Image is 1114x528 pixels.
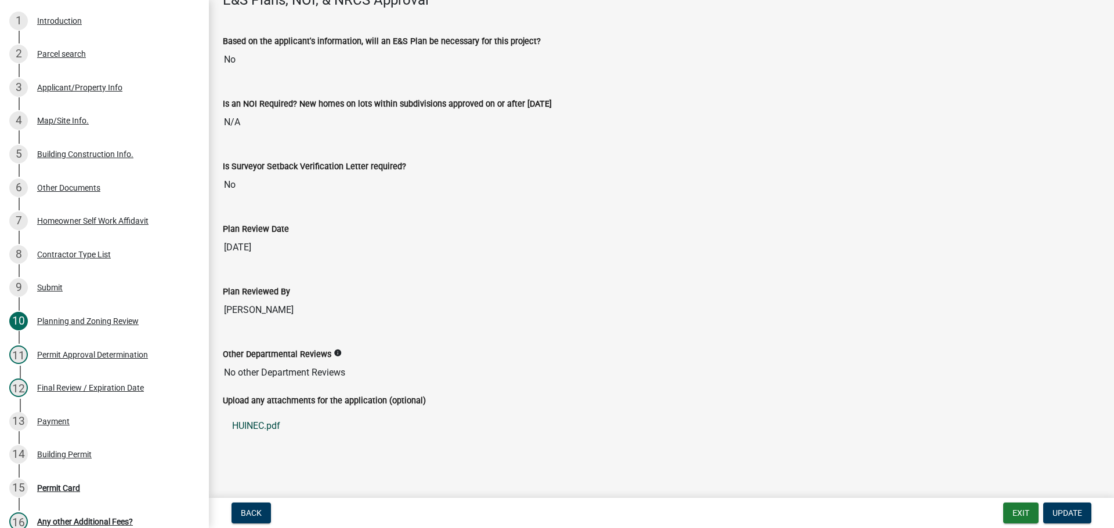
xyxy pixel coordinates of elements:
[9,378,28,397] div: 12
[37,484,80,492] div: Permit Card
[37,50,86,58] div: Parcel search
[9,278,28,297] div: 9
[241,508,262,518] span: Back
[37,184,100,192] div: Other Documents
[37,283,63,292] div: Submit
[223,225,289,234] label: Plan Review Date
[223,351,331,359] label: Other Departmental Reviews
[9,45,28,63] div: 2
[223,412,1100,440] a: HUINEC.pdf
[334,349,342,357] i: info
[37,17,82,25] div: Introduction
[232,502,271,523] button: Back
[37,250,111,258] div: Contractor Type List
[1043,502,1091,523] button: Update
[37,384,144,392] div: Final Review / Expiration Date
[9,479,28,497] div: 15
[1003,502,1039,523] button: Exit
[9,212,28,230] div: 7
[223,163,406,171] label: Is Surveyor Setback Verification Letter required?
[37,317,139,325] div: Planning and Zoning Review
[223,38,541,46] label: Based on the applicant's information, will an E&S Plan be necessary for this project?
[37,450,92,458] div: Building Permit
[1052,508,1082,518] span: Update
[9,78,28,97] div: 3
[37,150,133,158] div: Building Construction Info.
[37,417,70,425] div: Payment
[9,111,28,130] div: 4
[9,12,28,30] div: 1
[223,397,426,405] label: Upload any attachments for the application (optional)
[9,412,28,431] div: 13
[9,345,28,364] div: 11
[223,288,290,296] label: Plan Reviewed By
[9,145,28,163] div: 5
[37,83,122,92] div: Applicant/Property Info
[37,518,133,526] div: Any other Additional Fees?
[37,116,89,125] div: Map/Site Info.
[223,100,552,108] label: Is an NOI Required? New homes on lots within subdivisions approved on or after [DATE]
[37,351,148,359] div: Permit Approval Determination
[9,445,28,464] div: 14
[9,179,28,197] div: 6
[37,217,149,225] div: Homeowner Self Work Affidavit
[9,245,28,264] div: 8
[9,312,28,330] div: 10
